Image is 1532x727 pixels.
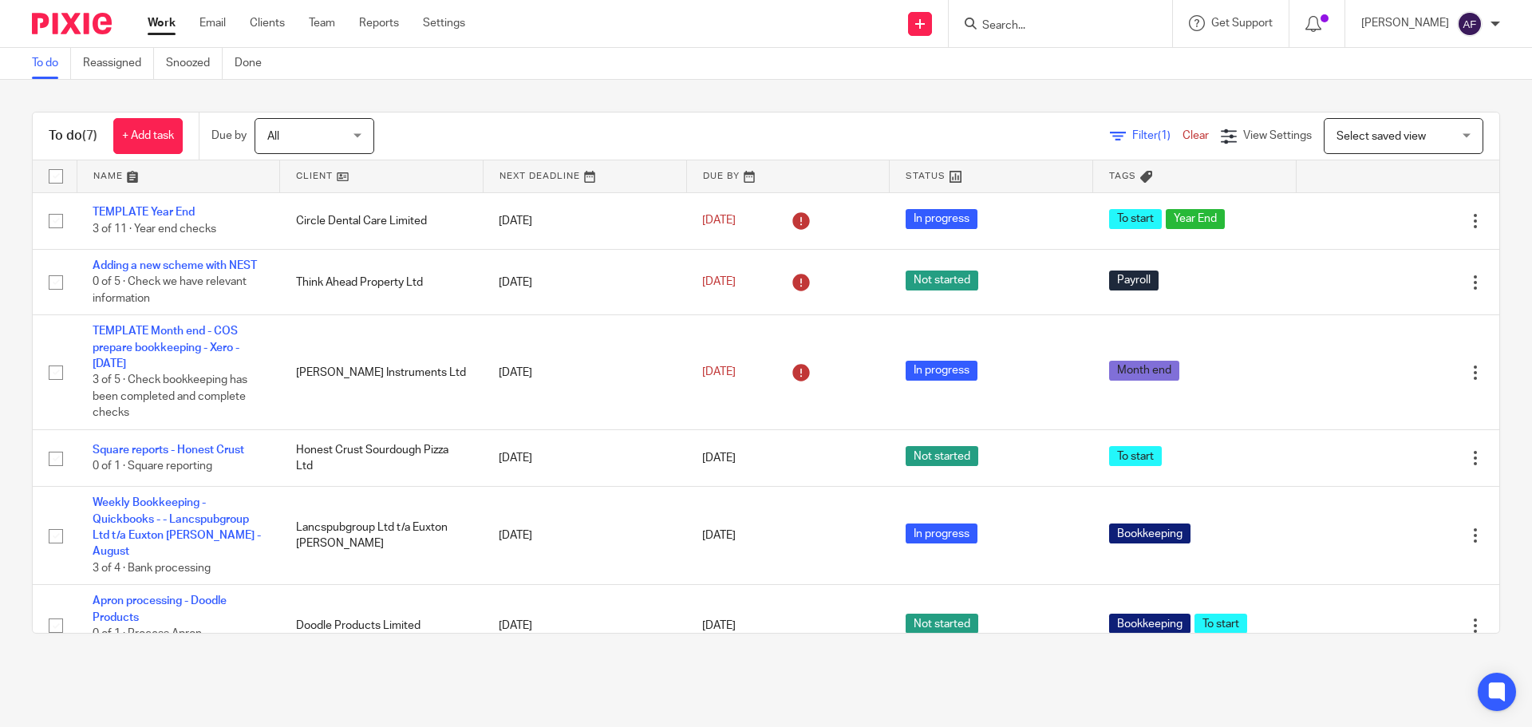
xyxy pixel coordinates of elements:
[82,129,97,142] span: (7)
[906,271,978,290] span: Not started
[1337,131,1426,142] span: Select saved view
[483,315,686,430] td: [DATE]
[1109,614,1190,634] span: Bookkeeping
[702,452,736,464] span: [DATE]
[1361,15,1449,31] p: [PERSON_NAME]
[199,15,226,31] a: Email
[113,118,183,154] a: + Add task
[906,524,977,543] span: In progress
[280,430,484,487] td: Honest Crust Sourdough Pizza Ltd
[32,13,112,34] img: Pixie
[483,585,686,667] td: [DATE]
[280,487,484,585] td: Lancspubgroup Ltd t/a Euxton [PERSON_NAME]
[1132,130,1183,141] span: Filter
[1166,209,1225,229] span: Year End
[483,430,686,487] td: [DATE]
[359,15,399,31] a: Reports
[1457,11,1483,37] img: svg%3E
[32,48,71,79] a: To do
[93,223,216,235] span: 3 of 11 · Year end checks
[280,315,484,430] td: [PERSON_NAME] Instruments Ltd
[1211,18,1273,29] span: Get Support
[483,487,686,585] td: [DATE]
[93,260,257,271] a: Adding a new scheme with NEST
[166,48,223,79] a: Snoozed
[280,585,484,667] td: Doodle Products Limited
[93,277,247,305] span: 0 of 5 · Check we have relevant information
[211,128,247,144] p: Due by
[93,207,195,218] a: TEMPLATE Year End
[93,497,261,557] a: Weekly Bookkeeping - Quickbooks - - Lancspubgroup Ltd t/a Euxton [PERSON_NAME] - August
[906,446,978,466] span: Not started
[83,48,154,79] a: Reassigned
[1109,271,1159,290] span: Payroll
[906,361,977,381] span: In progress
[93,563,211,574] span: 3 of 4 · Bank processing
[423,15,465,31] a: Settings
[906,209,977,229] span: In progress
[483,192,686,249] td: [DATE]
[93,444,244,456] a: Square reports - Honest Crust
[148,15,176,31] a: Work
[235,48,274,79] a: Done
[702,215,736,227] span: [DATE]
[93,460,212,472] span: 0 of 1 · Square reporting
[1158,130,1171,141] span: (1)
[702,276,736,287] span: [DATE]
[250,15,285,31] a: Clients
[280,249,484,314] td: Think Ahead Property Ltd
[483,249,686,314] td: [DATE]
[93,375,247,419] span: 3 of 5 · Check bookkeeping has been completed and complete checks
[1109,524,1190,543] span: Bookkeeping
[93,595,227,622] a: Apron processing - Doodle Products
[702,530,736,541] span: [DATE]
[93,628,202,656] span: 0 of 1 · Process Apron transactions
[1109,361,1179,381] span: Month end
[1194,614,1247,634] span: To start
[981,19,1124,34] input: Search
[93,326,239,369] a: TEMPLATE Month end - COS prepare bookkeeping - Xero - [DATE]
[906,614,978,634] span: Not started
[702,620,736,631] span: [DATE]
[1109,172,1136,180] span: Tags
[49,128,97,144] h1: To do
[280,192,484,249] td: Circle Dental Care Limited
[1109,209,1162,229] span: To start
[1243,130,1312,141] span: View Settings
[267,131,279,142] span: All
[309,15,335,31] a: Team
[1183,130,1209,141] a: Clear
[1109,446,1162,466] span: To start
[702,367,736,378] span: [DATE]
